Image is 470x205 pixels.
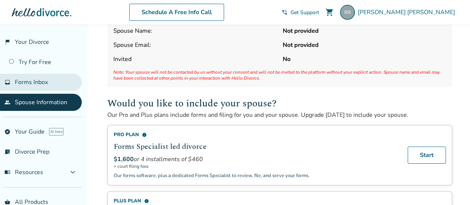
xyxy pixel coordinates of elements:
[114,131,399,138] div: Pro Plan
[4,129,10,135] span: explore
[113,41,277,49] span: Spouse Email:
[291,9,319,16] span: Get Support
[107,96,452,111] h2: Would you like to include your spouse?
[283,55,446,63] strong: No
[4,199,10,205] span: shopping_basket
[4,39,10,45] span: flag_2
[325,8,334,17] span: shopping_cart
[114,198,399,204] div: Plus Plan
[114,141,399,152] h2: Forms Specialist led divorce
[358,8,458,16] span: [PERSON_NAME] [PERSON_NAME]
[282,9,319,16] a: phone_in_talkGet Support
[282,9,288,15] span: phone_in_talk
[283,27,446,35] strong: Not provided
[142,132,147,137] span: info
[283,41,446,49] strong: Not provided
[340,5,355,20] img: robynnatasha@me.com
[49,128,64,135] span: AI beta
[129,4,224,21] a: Schedule A Free Info Call
[4,168,43,176] span: Resources
[4,169,10,175] span: menu_book
[114,172,399,179] p: Our forms software, plus a dedicated Forms Specialist to review, file, and serve your forms.
[433,169,470,205] iframe: Chat Widget
[107,111,452,119] p: Our Pro and Plus plans include forms and filing for you and your spouse. Upgrade [DATE] to includ...
[114,163,399,169] span: + court filing fees
[114,155,399,163] div: or 4 installments of $460
[408,147,446,164] a: Start
[4,149,10,155] span: list_alt_check
[114,155,134,163] span: $1,600
[4,99,10,105] span: people
[15,78,48,86] span: Forms Inbox
[113,55,277,63] span: Invited
[113,27,277,35] span: Spouse Name:
[144,199,149,204] span: info
[68,168,77,177] span: expand_more
[4,79,10,85] span: inbox
[113,69,446,81] span: Note: Your spouse will not be contacted by us without your consent and will not be invited to the...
